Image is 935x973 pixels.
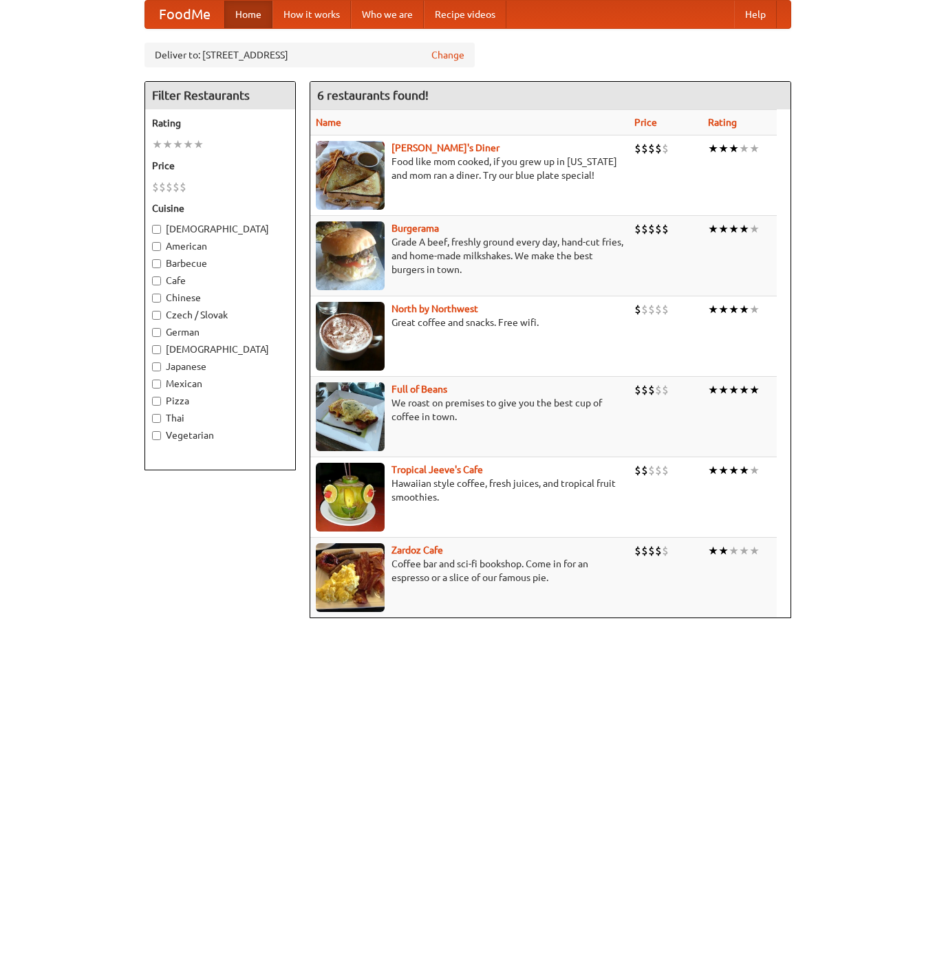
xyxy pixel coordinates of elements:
[316,141,385,210] img: sallys.jpg
[351,1,424,28] a: Who we are
[729,463,739,478] li: ★
[316,396,623,424] p: We roast on premises to give you the best cup of coffee in town.
[152,179,159,195] li: $
[152,431,161,440] input: Vegetarian
[734,1,777,28] a: Help
[708,221,718,237] li: ★
[317,89,429,102] ng-pluralize: 6 restaurants found!
[152,360,288,373] label: Japanese
[729,221,739,237] li: ★
[152,428,288,442] label: Vegetarian
[391,545,443,556] a: Zardoz Cafe
[655,543,662,558] li: $
[634,543,641,558] li: $
[634,302,641,317] li: $
[662,141,669,156] li: $
[641,543,648,558] li: $
[739,463,749,478] li: ★
[152,242,161,251] input: American
[316,221,385,290] img: burgerama.jpg
[152,239,288,253] label: American
[391,303,478,314] a: North by Northwest
[739,141,749,156] li: ★
[718,543,729,558] li: ★
[180,179,186,195] li: $
[749,302,760,317] li: ★
[648,543,655,558] li: $
[162,137,173,152] li: ★
[152,325,288,339] label: German
[718,463,729,478] li: ★
[662,543,669,558] li: $
[152,276,161,285] input: Cafe
[641,382,648,397] li: $
[648,463,655,478] li: $
[152,291,288,305] label: Chinese
[729,382,739,397] li: ★
[708,302,718,317] li: ★
[152,294,161,303] input: Chinese
[152,308,288,322] label: Czech / Slovak
[391,223,439,234] a: Burgerama
[316,477,623,504] p: Hawaiian style coffee, fresh juices, and tropical fruit smoothies.
[316,463,385,532] img: jeeves.jpg
[316,382,385,451] img: beans.jpg
[152,259,161,268] input: Barbecue
[662,302,669,317] li: $
[159,179,166,195] li: $
[708,382,718,397] li: ★
[641,302,648,317] li: $
[152,311,161,320] input: Czech / Slovak
[424,1,506,28] a: Recipe videos
[655,141,662,156] li: $
[152,411,288,425] label: Thai
[708,141,718,156] li: ★
[641,141,648,156] li: $
[391,142,499,153] a: [PERSON_NAME]'s Diner
[634,463,641,478] li: $
[662,221,669,237] li: $
[316,235,623,276] p: Grade A beef, freshly ground every day, hand-cut fries, and home-made milkshakes. We make the bes...
[391,464,483,475] b: Tropical Jeeve's Cafe
[655,221,662,237] li: $
[648,221,655,237] li: $
[648,141,655,156] li: $
[152,274,288,287] label: Cafe
[739,221,749,237] li: ★
[152,380,161,389] input: Mexican
[718,221,729,237] li: ★
[316,155,623,182] p: Food like mom cooked, if you grew up in [US_STATE] and mom ran a diner. Try our blue plate special!
[662,382,669,397] li: $
[316,117,341,128] a: Name
[729,141,739,156] li: ★
[708,117,737,128] a: Rating
[641,221,648,237] li: $
[316,557,623,584] p: Coffee bar and sci-fi bookshop. Come in for an espresso or a slice of our famous pie.
[718,382,729,397] li: ★
[708,463,718,478] li: ★
[152,377,288,391] label: Mexican
[634,382,641,397] li: $
[391,384,447,395] a: Full of Beans
[316,543,385,612] img: zardoz.jpg
[152,362,161,371] input: Japanese
[183,137,193,152] li: ★
[152,159,288,173] h5: Price
[718,302,729,317] li: ★
[739,543,749,558] li: ★
[272,1,351,28] a: How it works
[749,543,760,558] li: ★
[193,137,204,152] li: ★
[152,342,288,356] label: [DEMOGRAPHIC_DATA]
[166,179,173,195] li: $
[634,117,657,128] a: Price
[739,382,749,397] li: ★
[152,345,161,354] input: [DEMOGRAPHIC_DATA]
[152,225,161,234] input: [DEMOGRAPHIC_DATA]
[152,222,288,236] label: [DEMOGRAPHIC_DATA]
[749,141,760,156] li: ★
[641,463,648,478] li: $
